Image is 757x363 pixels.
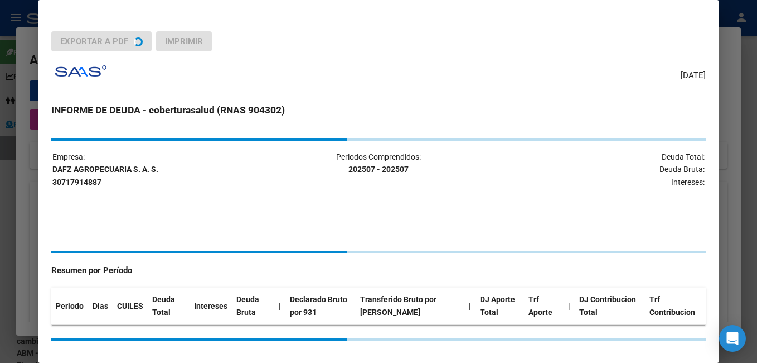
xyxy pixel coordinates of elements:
th: CUILES [113,288,148,324]
th: | [564,288,575,324]
th: | [464,288,475,324]
span: [DATE] [681,69,706,82]
p: Empresa: [52,151,269,189]
p: Periodos Comprendidos: [270,151,487,176]
th: Deuda Total [148,288,190,324]
th: Dias [88,288,113,324]
strong: DAFZ AGROPECUARIA S. A. S. 30717914887 [52,165,158,187]
div: Open Intercom Messenger [719,325,746,352]
th: Intereses [190,288,232,324]
th: Deuda Bruta [232,288,274,324]
th: Trf Aporte [524,288,563,324]
h4: Resumen por Período [51,264,706,277]
button: Imprimir [156,31,212,51]
th: Declarado Bruto por 931 [285,288,356,324]
th: | [274,288,285,324]
strong: 202507 - 202507 [348,165,409,174]
h3: INFORME DE DEUDA - coberturasalud (RNAS 904302) [51,103,706,117]
th: DJ Aporte Total [475,288,524,324]
th: Periodo [51,288,88,324]
p: Deuda Total: Deuda Bruta: Intereses: [488,151,705,189]
span: Imprimir [165,36,203,46]
th: Trf Contribucion [645,288,706,324]
th: Transferido Bruto por [PERSON_NAME] [356,288,464,324]
span: Exportar a PDF [60,36,128,46]
th: DJ Contribucion Total [575,288,645,324]
button: Exportar a PDF [51,31,152,51]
